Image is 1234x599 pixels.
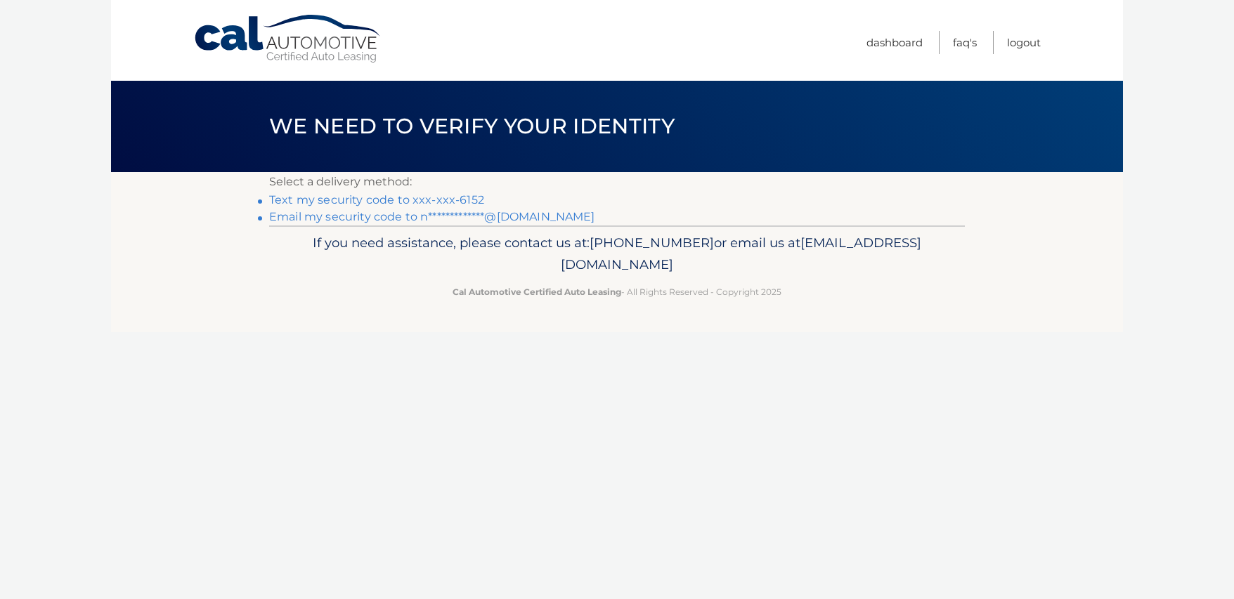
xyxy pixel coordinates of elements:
[269,113,675,139] span: We need to verify your identity
[193,14,383,64] a: Cal Automotive
[278,232,956,277] p: If you need assistance, please contact us at: or email us at
[269,193,484,206] a: Text my security code to xxx-xxx-6152
[1007,31,1041,54] a: Logout
[453,287,621,297] strong: Cal Automotive Certified Auto Leasing
[866,31,923,54] a: Dashboard
[278,284,956,299] p: - All Rights Reserved - Copyright 2025
[590,235,714,251] span: [PHONE_NUMBER]
[269,172,965,192] p: Select a delivery method:
[953,31,977,54] a: FAQ's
